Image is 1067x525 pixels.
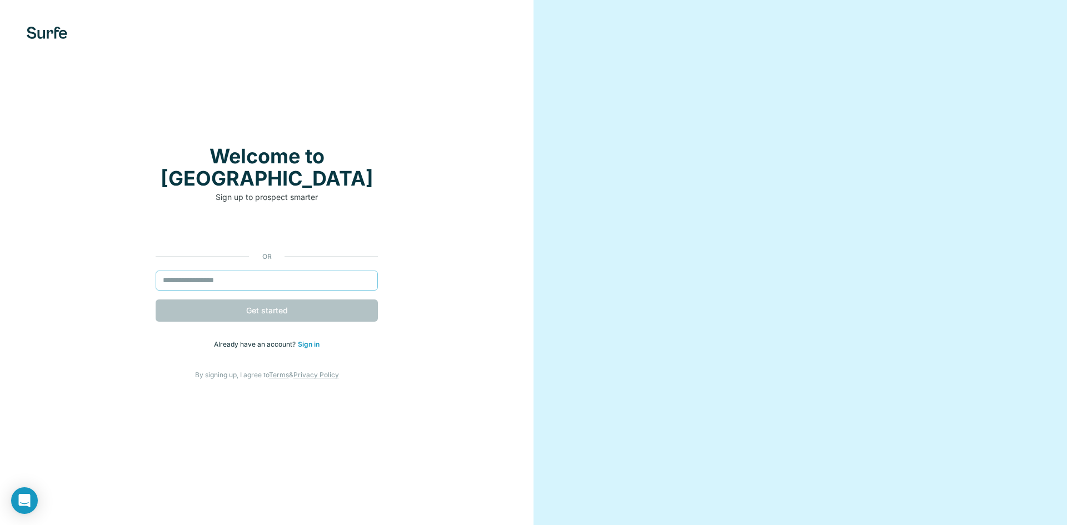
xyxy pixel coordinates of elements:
img: Surfe's logo [27,27,67,39]
div: Open Intercom Messenger [11,487,38,514]
iframe: Botão "Fazer login com o Google" [150,219,383,244]
h1: Welcome to [GEOGRAPHIC_DATA] [156,145,378,189]
p: Sign up to prospect smarter [156,192,378,203]
span: Already have an account? [214,340,298,348]
span: By signing up, I agree to & [195,371,339,379]
a: Terms [269,371,289,379]
a: Sign in [298,340,320,348]
p: or [249,252,285,262]
a: Privacy Policy [293,371,339,379]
